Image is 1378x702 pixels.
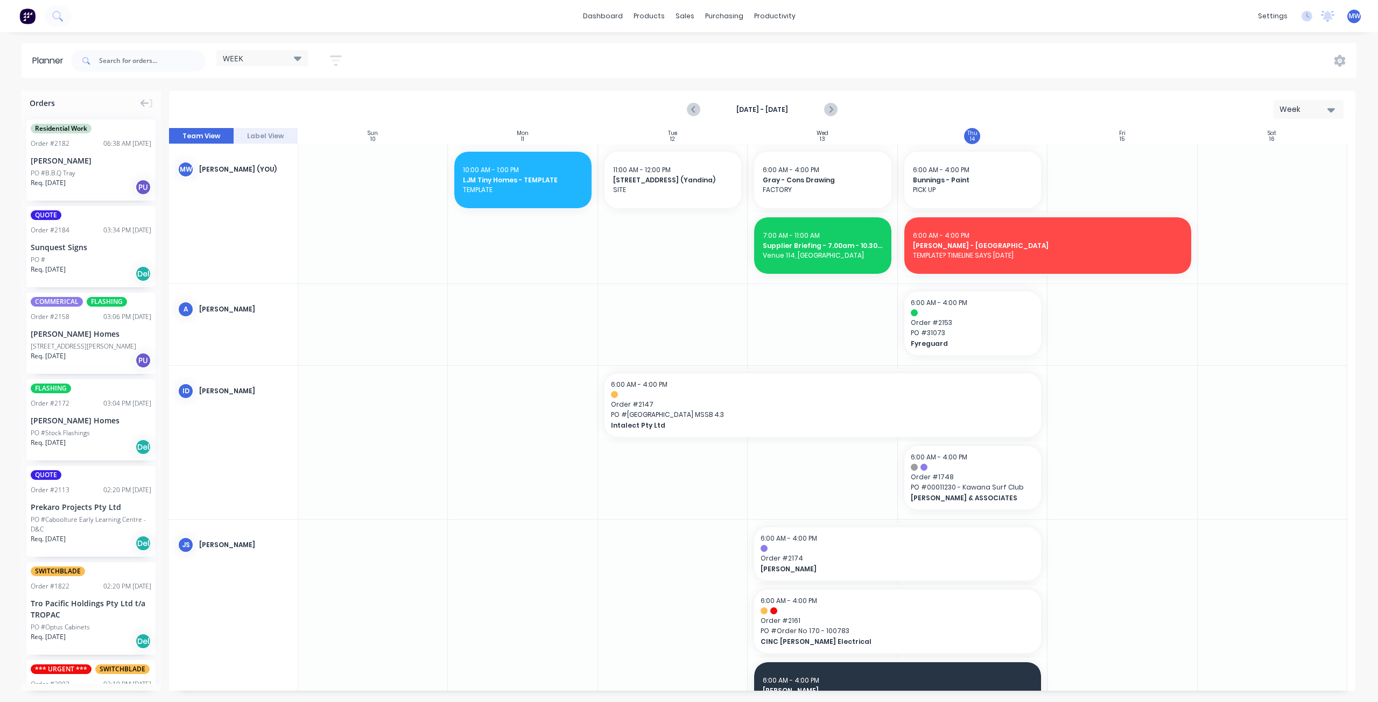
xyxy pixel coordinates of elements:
[95,664,150,674] span: SWITCHBLADE
[911,318,1035,328] span: Order # 2153
[763,175,882,185] span: Gray - Cons Drawing
[517,130,529,137] div: Mon
[463,175,582,185] span: LJM Tiny Homes - TEMPLATE
[761,616,1035,626] span: Order # 2161
[911,472,1035,482] span: Order # 1748
[31,242,151,253] div: Sunquest Signs
[670,137,675,142] div: 12
[31,225,69,235] div: Order # 2184
[31,632,66,642] span: Req. [DATE]
[578,8,628,24] a: dashboard
[178,383,194,399] div: ID
[670,8,700,24] div: sales
[913,231,969,240] span: 6:00 AM - 4:00 PM
[103,139,151,148] div: 06:38 AM [DATE]
[911,339,1022,349] span: Fyreguard
[199,165,289,174] div: [PERSON_NAME] (You)
[135,352,151,368] div: PU
[761,637,1007,647] span: CINC [PERSON_NAME] Electrical
[31,515,151,534] div: PO #Caboolture Early Learning Centre - D&C
[31,328,151,339] div: [PERSON_NAME] Homes
[31,210,61,220] span: QUOTE
[1268,130,1276,137] div: Sat
[135,633,151,649] div: Del
[103,485,151,495] div: 02:20 PM [DATE]
[87,297,127,307] span: FLASHING
[763,251,882,260] span: Venue 114, [GEOGRAPHIC_DATA]
[135,439,151,455] div: Del
[199,304,289,314] div: [PERSON_NAME]
[103,582,151,591] div: 02:20 PM [DATE]
[1119,130,1126,137] div: Fri
[169,128,234,144] button: Team View
[31,470,61,480] span: QUOTE
[763,165,819,174] span: 6:00 AM - 4:00 PM
[368,130,378,137] div: Sun
[611,380,667,389] span: 6:00 AM - 4:00 PM
[911,452,967,462] span: 6:00 AM - 4:00 PM
[31,312,69,322] div: Order # 2158
[135,179,151,195] div: PU
[1279,104,1329,115] div: Week
[761,626,1035,636] span: PO # Order No 170 - 100783
[31,679,69,689] div: Order # 2093
[178,301,194,317] div: A
[913,241,1183,251] span: [PERSON_NAME] - [GEOGRAPHIC_DATA]
[31,265,66,274] span: Req. [DATE]
[199,540,289,550] div: [PERSON_NAME]
[1269,137,1275,142] div: 16
[103,225,151,235] div: 03:34 PM [DATE]
[970,137,975,142] div: 14
[763,676,819,685] span: 6:00 AM - 4:00 PM
[1274,100,1344,119] button: Week
[31,598,151,620] div: Tro Pacific Holdings Pty Ltd t/a TROPAC
[1120,137,1124,142] div: 15
[103,312,151,322] div: 03:06 PM [DATE]
[31,384,71,393] span: FLASHING
[31,415,151,426] div: [PERSON_NAME] Homes
[463,185,582,195] span: TEMPLATE
[19,8,36,24] img: Factory
[611,410,1035,420] span: PO # [GEOGRAPHIC_DATA] MSSB 4.3
[911,328,1035,338] span: PO # 31073
[913,251,1183,260] span: TEMPLATE? TIMELINE SAYS [DATE]
[103,399,151,408] div: 03:04 PM [DATE]
[628,8,670,24] div: products
[32,54,69,67] div: Planner
[31,351,66,361] span: Req. [DATE]
[1253,8,1293,24] div: settings
[611,421,993,430] span: Intalect Pty Ltd
[31,534,66,544] span: Req. [DATE]
[199,386,289,396] div: [PERSON_NAME]
[30,97,55,109] span: Orders
[31,139,69,148] div: Order # 2182
[668,130,677,137] div: Tue
[178,161,194,178] div: MW
[234,128,298,144] button: Label View
[31,501,151,513] div: Prekaro Projects Pty Ltd
[911,493,1022,503] span: [PERSON_NAME] & ASSOCIATES
[463,165,519,174] span: 10:00 AM - 1:00 PM
[178,537,194,553] div: JS
[613,175,733,185] span: [STREET_ADDRESS] (Yandina)
[967,130,978,137] div: Thu
[761,596,817,605] span: 6:00 AM - 4:00 PM
[31,342,136,351] div: [STREET_ADDRESS][PERSON_NAME]
[31,485,69,495] div: Order # 2113
[31,582,69,591] div: Order # 1822
[708,105,816,115] strong: [DATE] - [DATE]
[31,399,69,408] div: Order # 2172
[31,168,75,178] div: PO #B.B.Q Tray
[31,622,90,632] div: PO #Optus Cabinets
[370,137,376,142] div: 10
[911,298,967,307] span: 6:00 AM - 4:00 PM
[1348,11,1360,21] span: MW
[911,483,1035,492] span: PO # 00011230 - Kawana Surf Club
[913,165,969,174] span: 6:00 AM - 4:00 PM
[31,255,45,265] div: PO #
[913,185,1032,195] span: PICK UP
[611,400,1035,409] span: Order # 2147
[761,564,1007,574] span: [PERSON_NAME]
[749,8,801,24] div: productivity
[31,438,66,448] span: Req. [DATE]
